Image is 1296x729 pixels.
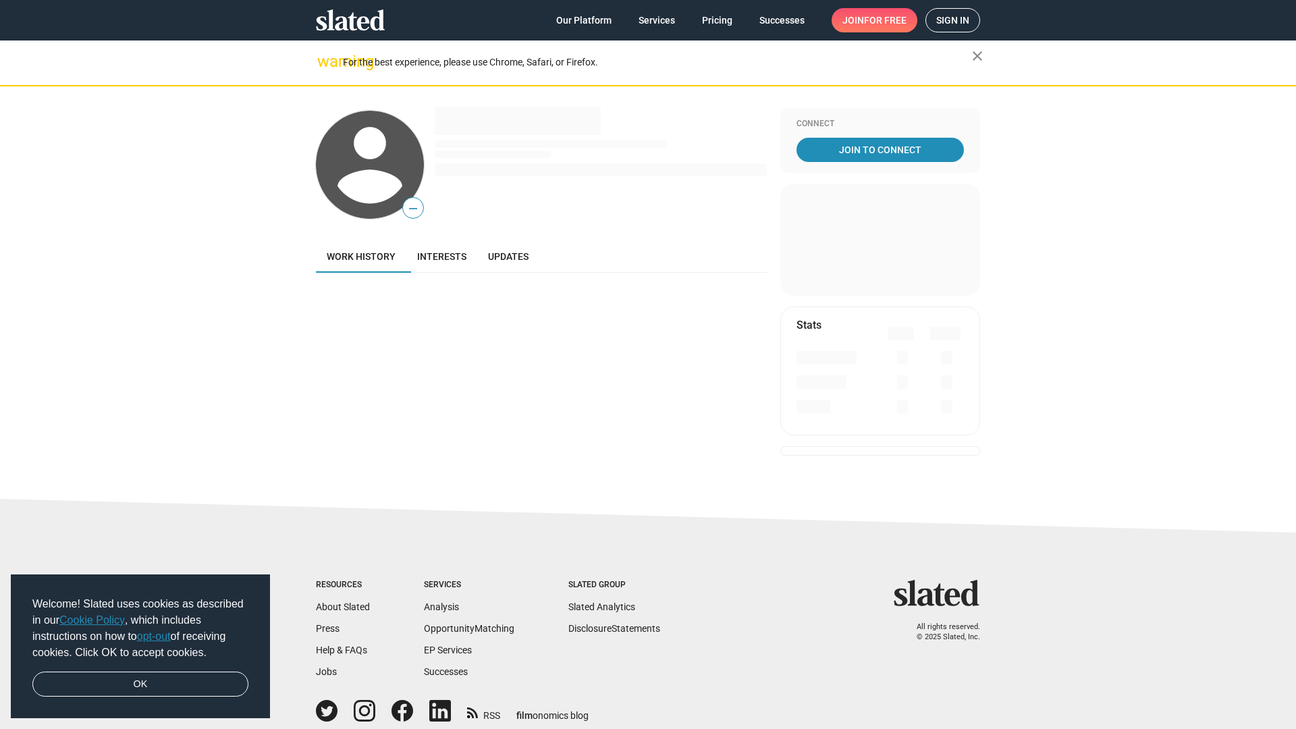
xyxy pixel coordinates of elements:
[936,9,969,32] span: Sign in
[568,601,635,612] a: Slated Analytics
[691,8,743,32] a: Pricing
[32,672,248,697] a: dismiss cookie message
[902,622,980,642] p: All rights reserved. © 2025 Slated, Inc.
[639,8,675,32] span: Services
[316,580,370,591] div: Resources
[969,48,986,64] mat-icon: close
[842,8,907,32] span: Join
[316,240,406,273] a: Work history
[424,601,459,612] a: Analysis
[316,601,370,612] a: About Slated
[799,138,961,162] span: Join To Connect
[477,240,539,273] a: Updates
[316,666,337,677] a: Jobs
[467,701,500,722] a: RSS
[568,623,660,634] a: DisclosureStatements
[406,240,477,273] a: Interests
[327,251,396,262] span: Work history
[59,614,125,626] a: Cookie Policy
[137,630,171,642] a: opt-out
[11,574,270,719] div: cookieconsent
[864,8,907,32] span: for free
[403,200,423,217] span: —
[417,251,466,262] span: Interests
[749,8,815,32] a: Successes
[488,251,529,262] span: Updates
[316,623,340,634] a: Press
[796,318,821,332] mat-card-title: Stats
[317,53,333,70] mat-icon: warning
[832,8,917,32] a: Joinfor free
[545,8,622,32] a: Our Platform
[316,645,367,655] a: Help & FAQs
[556,8,612,32] span: Our Platform
[796,119,964,130] div: Connect
[628,8,686,32] a: Services
[516,699,589,722] a: filmonomics blog
[424,645,472,655] a: EP Services
[925,8,980,32] a: Sign in
[702,8,732,32] span: Pricing
[424,623,514,634] a: OpportunityMatching
[424,666,468,677] a: Successes
[343,53,972,72] div: For the best experience, please use Chrome, Safari, or Firefox.
[759,8,805,32] span: Successes
[568,580,660,591] div: Slated Group
[424,580,514,591] div: Services
[516,710,533,721] span: film
[32,596,248,661] span: Welcome! Slated uses cookies as described in our , which includes instructions on how to of recei...
[796,138,964,162] a: Join To Connect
